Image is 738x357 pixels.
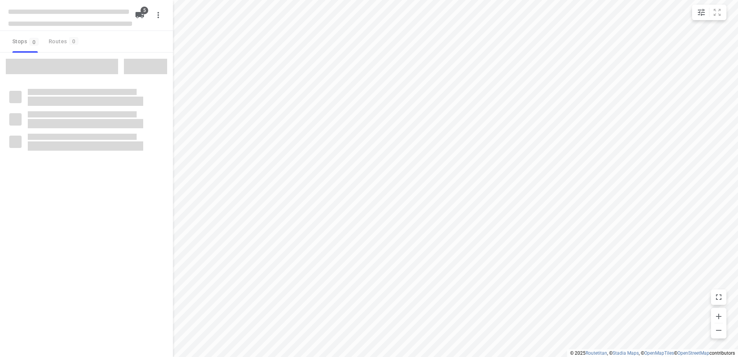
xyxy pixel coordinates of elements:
[613,350,639,356] a: Stadia Maps
[692,5,726,20] div: small contained button group
[677,350,709,356] a: OpenStreetMap
[694,5,709,20] button: Map settings
[644,350,674,356] a: OpenMapTiles
[570,350,735,356] li: © 2025 , © , © © contributors
[586,350,607,356] a: Routetitan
